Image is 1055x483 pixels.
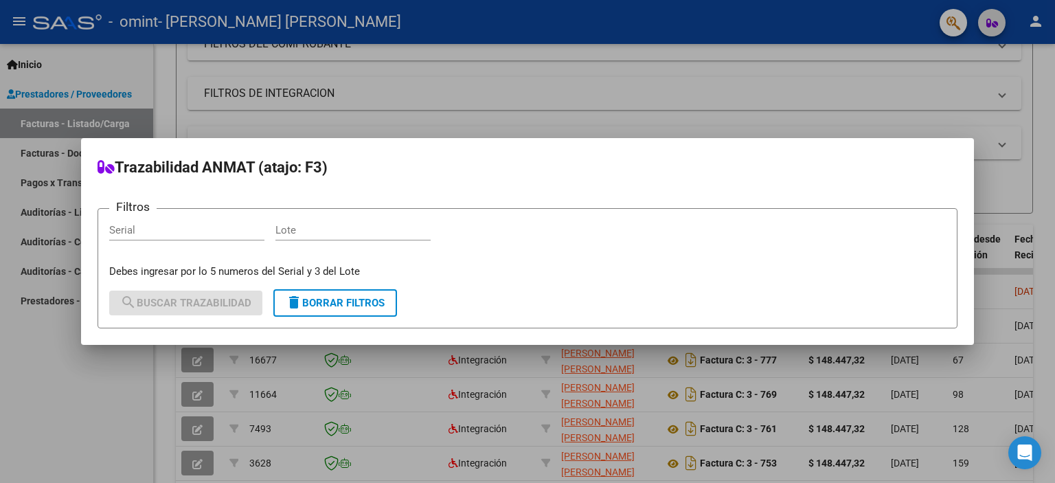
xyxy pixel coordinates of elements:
[109,264,946,280] p: Debes ingresar por lo 5 numeros del Serial y 3 del Lote
[286,297,385,309] span: Borrar Filtros
[109,198,157,216] h3: Filtros
[1008,436,1041,469] div: Open Intercom Messenger
[109,291,262,315] button: Buscar Trazabilidad
[98,155,957,181] h2: Trazabilidad ANMAT (atajo: F3)
[120,297,251,309] span: Buscar Trazabilidad
[120,294,137,311] mat-icon: search
[286,294,302,311] mat-icon: delete
[273,289,397,317] button: Borrar Filtros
